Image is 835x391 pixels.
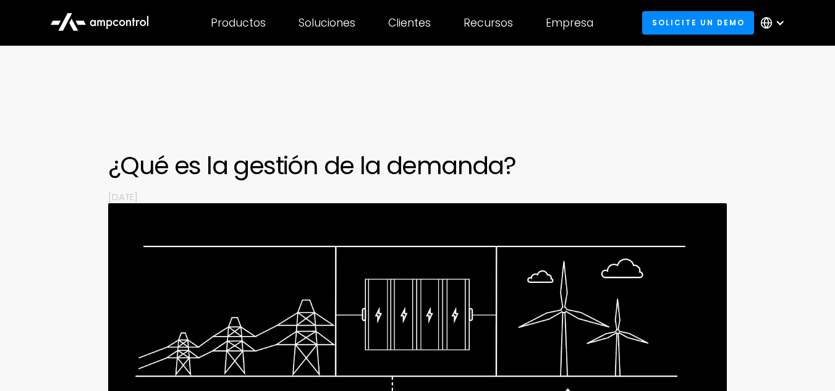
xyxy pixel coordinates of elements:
[388,16,431,30] div: Clientes
[108,151,727,180] h1: ¿Qué es la gestión de la demanda?
[299,16,355,30] div: Soluciones
[108,190,727,203] p: [DATE]
[546,16,593,30] div: Empresa
[464,16,513,30] div: Recursos
[211,16,266,30] div: Productos
[642,11,754,34] a: Solicite un demo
